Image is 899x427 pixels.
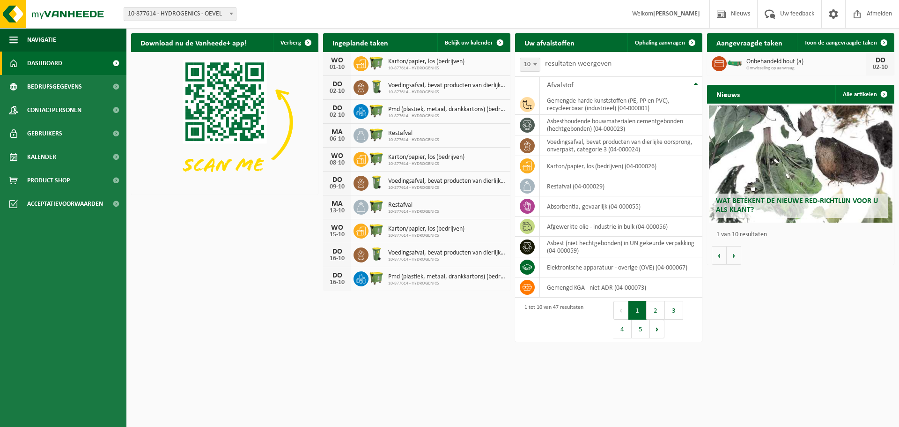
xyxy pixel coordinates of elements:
[804,40,877,46] span: Toon de aangevraagde taken
[540,217,702,237] td: afgewerkte olie - industrie in bulk (04-000056)
[716,232,890,238] p: 1 van 10 resultaten
[27,98,81,122] span: Contactpersonen
[627,33,701,52] a: Ophaling aanvragen
[328,57,346,64] div: WO
[280,40,301,46] span: Verberg
[712,246,727,265] button: Vorige
[547,82,574,89] span: Afvalstof
[368,150,384,166] img: WB-1100-HPE-GN-50
[328,128,346,136] div: MA
[388,113,506,119] span: 10-877614 - HYDROGENICS
[540,257,702,277] td: elektronische apparatuur - overige (OVE) (04-000067)
[368,198,384,214] img: WB-1100-HPE-GN-50
[328,136,346,142] div: 06-10
[707,33,792,52] h2: Aangevraagde taken
[131,52,318,193] img: Download de VHEPlus App
[540,277,702,298] td: gemengd KGA - niet ADR (04-000073)
[328,160,346,166] div: 08-10
[388,106,506,113] span: Pmd (plastiek, metaal, drankkartons) (bedrijven)
[27,169,70,192] span: Product Shop
[520,58,540,71] span: 10
[368,55,384,71] img: WB-1100-HPE-GN-50
[871,64,890,71] div: 02-10
[520,58,540,72] span: 10
[328,232,346,238] div: 15-10
[328,81,346,88] div: DO
[368,79,384,95] img: WB-0140-HPE-GN-50
[368,270,384,286] img: WB-1100-HPE-GN-50
[388,154,464,161] span: Karton/papier, los (bedrijven)
[437,33,509,52] a: Bekijk uw kalender
[27,192,103,216] span: Acceptatievoorwaarden
[328,200,346,208] div: MA
[613,301,628,320] button: Previous
[328,176,346,184] div: DO
[613,320,632,338] button: 4
[388,233,464,239] span: 10-877614 - HYDROGENICS
[545,60,612,67] label: resultaten weergeven
[27,28,56,52] span: Navigatie
[328,105,346,112] div: DO
[797,33,893,52] a: Toon de aangevraagde taken
[650,320,664,338] button: Next
[27,122,62,145] span: Gebruikers
[273,33,317,52] button: Verberg
[328,272,346,279] div: DO
[388,209,439,215] span: 10-877614 - HYDROGENICS
[540,196,702,217] td: absorbentia, gevaarlijk (04-000055)
[328,224,346,232] div: WO
[368,246,384,262] img: WB-0140-HPE-GN-50
[445,40,493,46] span: Bekijk uw kalender
[124,7,236,21] span: 10-877614 - HYDROGENICS - OEVEL
[515,33,584,52] h2: Uw afvalstoffen
[647,301,665,320] button: 2
[5,406,156,427] iframe: chat widget
[746,58,866,66] span: Onbehandeld hout (a)
[520,300,583,339] div: 1 tot 10 van 47 resultaten
[368,127,384,142] img: WB-1100-HPE-GN-50
[388,137,439,143] span: 10-877614 - HYDROGENICS
[540,176,702,196] td: restafval (04-000029)
[709,105,892,223] a: Wat betekent de nieuwe RED-richtlijn voor u als klant?
[124,7,236,21] span: 10-877614 - HYDROGENICS - OEVEL
[328,64,346,71] div: 01-10
[368,222,384,238] img: WB-1100-HPE-GN-50
[388,281,506,286] span: 10-877614 - HYDROGENICS
[388,82,506,90] span: Voedingsafval, bevat producten van dierlijke oorsprong, onverpakt, categorie 3
[27,52,62,75] span: Dashboard
[746,66,866,71] span: Omwisseling op aanvraag
[653,10,700,17] strong: [PERSON_NAME]
[328,152,346,160] div: WO
[388,202,439,209] span: Restafval
[540,115,702,135] td: asbesthoudende bouwmaterialen cementgebonden (hechtgebonden) (04-000023)
[665,301,683,320] button: 3
[635,40,685,46] span: Ophaling aanvragen
[707,85,749,103] h2: Nieuws
[388,90,506,95] span: 10-877614 - HYDROGENICS
[323,33,398,52] h2: Ingeplande taken
[632,320,650,338] button: 5
[328,255,346,262] div: 16-10
[540,237,702,257] td: asbest (niet hechtgebonden) in UN gekeurde verpakking (04-000059)
[328,248,346,255] div: DO
[540,135,702,156] td: voedingsafval, bevat producten van dierlijke oorsprong, onverpakt, categorie 3 (04-000024)
[388,161,464,167] span: 10-877614 - HYDROGENICS
[388,66,464,71] span: 10-877614 - HYDROGENICS
[388,225,464,233] span: Karton/papier, los (bedrijven)
[871,57,890,64] div: DO
[328,88,346,95] div: 02-10
[727,246,741,265] button: Volgende
[388,58,464,66] span: Karton/papier, los (bedrijven)
[328,112,346,119] div: 02-10
[540,156,702,176] td: karton/papier, los (bedrijven) (04-000026)
[388,249,506,257] span: Voedingsafval, bevat producten van dierlijke oorsprong, onverpakt, categorie 3
[368,174,384,190] img: WB-0140-HPE-GN-50
[388,178,506,185] span: Voedingsafval, bevat producten van dierlijke oorsprong, onverpakt, categorie 3
[131,33,256,52] h2: Download nu de Vanheede+ app!
[540,94,702,115] td: gemengde harde kunststoffen (PE, PP en PVC), recycleerbaar (industrieel) (04-000001)
[328,184,346,190] div: 09-10
[328,279,346,286] div: 16-10
[368,103,384,119] img: WB-1100-HPE-GN-50
[628,301,647,320] button: 1
[388,185,506,191] span: 10-877614 - HYDROGENICS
